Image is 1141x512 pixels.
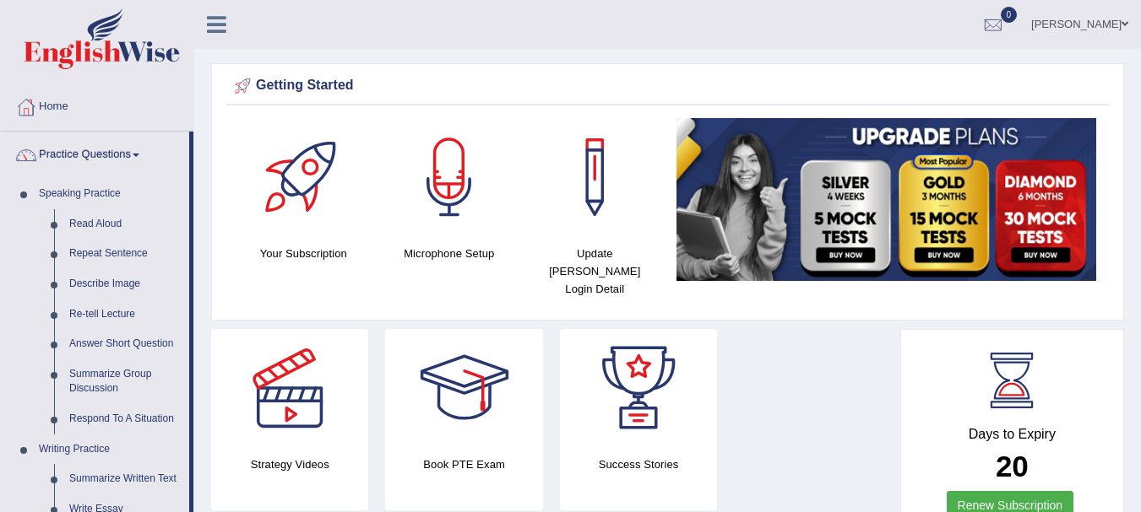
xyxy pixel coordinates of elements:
h4: Success Stories [560,455,717,473]
a: Read Aloud [62,209,189,240]
b: 20 [996,450,1029,482]
a: Summarize Group Discussion [62,359,189,404]
h4: Update [PERSON_NAME] Login Detail [530,245,660,298]
a: Answer Short Question [62,329,189,359]
h4: Book PTE Exam [385,455,542,473]
a: Re-tell Lecture [62,299,189,330]
h4: Microphone Setup [385,245,514,262]
h4: Your Subscription [239,245,368,262]
span: 0 [1001,7,1018,23]
a: Writing Practice [31,434,189,465]
a: Summarize Written Text [62,464,189,494]
a: Speaking Practice [31,179,189,209]
h4: Days to Expiry [920,427,1105,442]
a: Respond To A Situation [62,404,189,434]
a: Repeat Sentence [62,239,189,269]
img: small5.jpg [676,118,1097,281]
a: Describe Image [62,269,189,299]
div: Getting Started [231,73,1105,99]
a: Practice Questions [1,132,189,174]
h4: Strategy Videos [211,455,368,473]
a: Home [1,84,193,126]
